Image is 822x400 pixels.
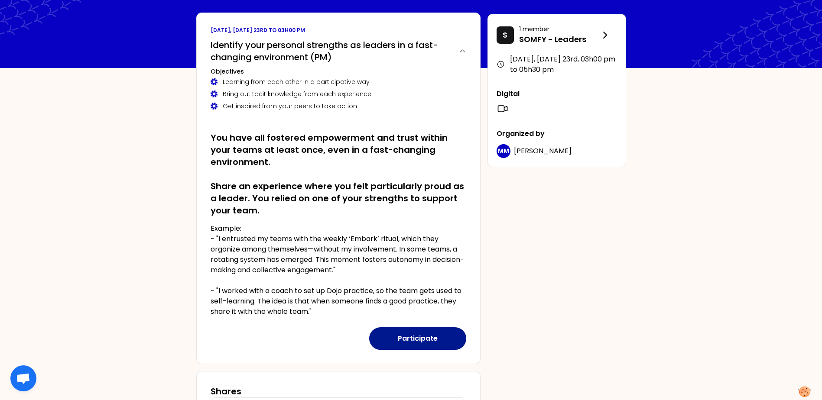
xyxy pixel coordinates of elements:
p: Digital [497,89,617,99]
button: Identify your personal strengths as leaders in a fast-changing environment (PM) [211,39,466,63]
p: SOMFY - Leaders [519,33,600,45]
div: Bring out tacit knowledge from each experience [211,90,466,98]
h2: You have all fostered empowerment and trust within your teams at least once, even in a fast-chang... [211,132,466,216]
h2: Identify your personal strengths as leaders in a fast-changing environment (PM) [211,39,452,63]
button: Participate [369,327,466,350]
span: [PERSON_NAME] [514,146,572,156]
h3: Shares [211,385,241,397]
div: [DATE], [DATE] 23rd , 03h00 pm to 05h30 pm [497,54,617,75]
h3: Objectives [211,67,466,76]
p: Organized by [497,129,617,139]
p: [DATE], [DATE] 23rd to 03h00 pm [211,27,466,34]
p: S [503,29,507,41]
p: MM [498,147,509,155]
p: Example: - "I entrusted my teams with the weekly ‘Embark’ ritual, which they organize among thems... [211,223,466,317]
div: Get inspired from your peers to take action [211,102,466,110]
div: Learning from each other in a participative way [211,77,466,86]
p: 1 member [519,25,600,33]
div: Aprire la chat [10,365,36,391]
